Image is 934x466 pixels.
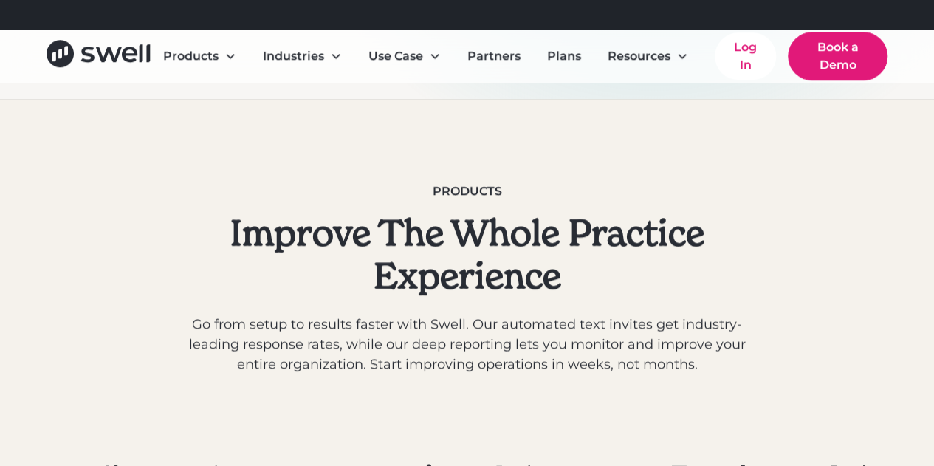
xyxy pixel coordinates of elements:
[357,41,453,71] div: Use Case
[535,41,593,71] a: Plans
[456,41,532,71] a: Partners
[151,41,248,71] div: Products
[184,315,751,374] p: Go from setup to results faster with Swell. Our automated text invites get industry-leading respo...
[368,47,423,65] div: Use Case
[788,32,887,80] a: Book a Demo
[184,212,751,297] h2: Improve The Whole Practice Experience
[608,47,670,65] div: Resources
[263,47,324,65] div: Industries
[163,47,219,65] div: Products
[251,41,354,71] div: Industries
[184,182,751,200] div: Products
[47,40,151,72] a: home
[596,41,700,71] div: Resources
[681,306,934,466] iframe: Chat Widget
[715,32,776,80] a: Log In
